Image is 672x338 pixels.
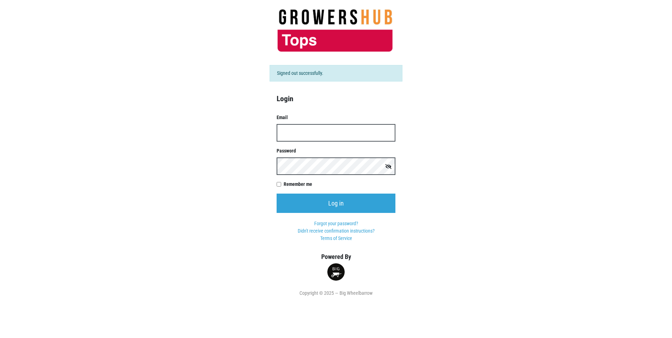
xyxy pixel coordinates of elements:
label: Email [277,114,395,121]
img: 279edf242af8f9d49a69d9d2afa010fb.png [266,9,406,52]
div: Signed out successfully. [270,65,402,82]
a: Didn't receive confirmation instructions? [298,228,375,234]
label: Remember me [284,181,395,188]
h5: Powered By [266,253,406,261]
a: Terms of Service [320,235,352,241]
div: Copyright © 2025 — Big Wheelbarrow [266,290,406,297]
h4: Login [277,94,395,103]
img: small-round-logo-d6fdfe68ae19b7bfced82731a0234da4.png [327,263,345,281]
a: Forgot your password? [314,221,358,226]
label: Password [277,147,395,155]
input: Log in [277,194,395,213]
